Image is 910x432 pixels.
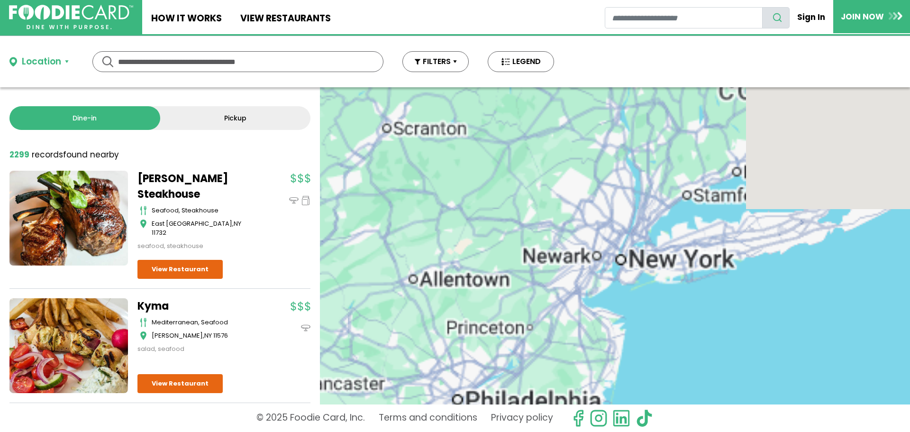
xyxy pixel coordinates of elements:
a: View Restaurant [137,260,223,279]
a: Pickup [160,106,311,130]
img: map_icon.svg [140,219,147,229]
img: map_icon.svg [140,331,147,340]
img: cutlery_icon.svg [140,318,147,327]
a: Privacy policy [491,409,553,427]
a: Sign In [790,7,833,28]
span: 11576 [213,331,228,340]
div: seafood, steakhouse [152,206,256,215]
a: Kyma [137,298,256,314]
p: © 2025 Foodie Card, Inc. [256,409,365,427]
button: LEGEND [488,51,554,72]
a: Terms and conditions [379,409,477,427]
img: tiktok.svg [635,409,653,427]
span: NY [204,331,212,340]
img: linkedin.svg [612,409,630,427]
strong: 2299 [9,149,29,160]
div: , [152,331,256,340]
span: records [32,149,63,160]
span: NY [234,219,241,228]
img: dinein_icon.svg [301,323,310,333]
button: search [762,7,790,28]
img: dinein_icon.svg [289,196,299,205]
button: Location [9,55,69,69]
div: Location [22,55,61,69]
a: [PERSON_NAME] Steakhouse [137,171,256,202]
div: seafood, steakhouse [137,241,256,251]
input: restaurant search [605,7,763,28]
span: East [GEOGRAPHIC_DATA] [152,219,232,228]
img: cutlery_icon.svg [140,206,147,215]
a: Dine-in [9,106,160,130]
button: FILTERS [402,51,469,72]
div: salad, seafood [137,344,256,354]
span: [PERSON_NAME] [152,331,203,340]
a: View Restaurant [137,374,223,393]
svg: check us out on facebook [569,409,587,427]
div: , [152,219,256,238]
img: FoodieCard; Eat, Drink, Save, Donate [9,5,133,30]
div: found nearby [9,149,119,161]
img: pickup_icon.svg [301,196,310,205]
div: mediterranean, seafood [152,318,256,327]
span: 11732 [152,228,166,237]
